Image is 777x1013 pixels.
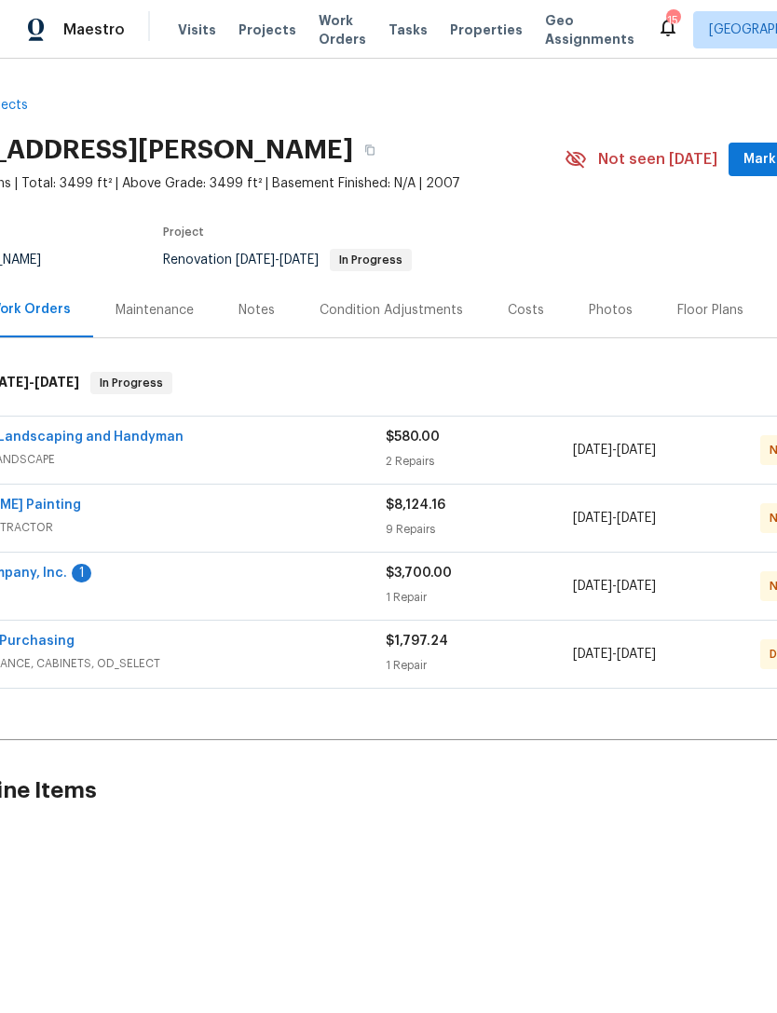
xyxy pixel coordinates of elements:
span: [DATE] [34,376,79,389]
span: [DATE] [573,444,612,457]
div: Condition Adjustments [320,301,463,320]
div: Photos [589,301,633,320]
span: Renovation [163,253,412,267]
div: 1 Repair [386,588,573,607]
span: [DATE] [617,580,656,593]
span: In Progress [332,254,410,266]
span: [DATE] [573,648,612,661]
div: 1 [72,564,91,582]
span: Not seen [DATE] [598,150,717,169]
button: Copy Address [353,133,387,167]
span: Maestro [63,21,125,39]
div: Notes [239,301,275,320]
span: Work Orders [319,11,366,48]
div: 15 [666,11,679,30]
span: $1,797.24 [386,635,448,648]
span: [DATE] [617,444,656,457]
span: Properties [450,21,523,39]
div: Maintenance [116,301,194,320]
span: Tasks [388,23,428,36]
div: Costs [508,301,544,320]
span: Geo Assignments [545,11,634,48]
span: $580.00 [386,431,440,444]
span: [DATE] [279,253,319,267]
span: - [573,509,656,527]
span: [DATE] [236,253,275,267]
span: [DATE] [617,648,656,661]
div: 1 Repair [386,656,573,675]
span: $8,124.16 [386,499,445,512]
span: - [573,577,656,595]
span: [DATE] [573,512,612,525]
span: [DATE] [617,512,656,525]
span: In Progress [92,374,170,392]
span: - [236,253,319,267]
span: - [573,441,656,459]
div: Floor Plans [677,301,743,320]
span: Projects [239,21,296,39]
span: Project [163,226,204,238]
span: [DATE] [573,580,612,593]
div: 9 Repairs [386,520,573,539]
span: $3,700.00 [386,567,452,580]
span: - [573,645,656,664]
span: Visits [178,21,216,39]
div: 2 Repairs [386,452,573,471]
